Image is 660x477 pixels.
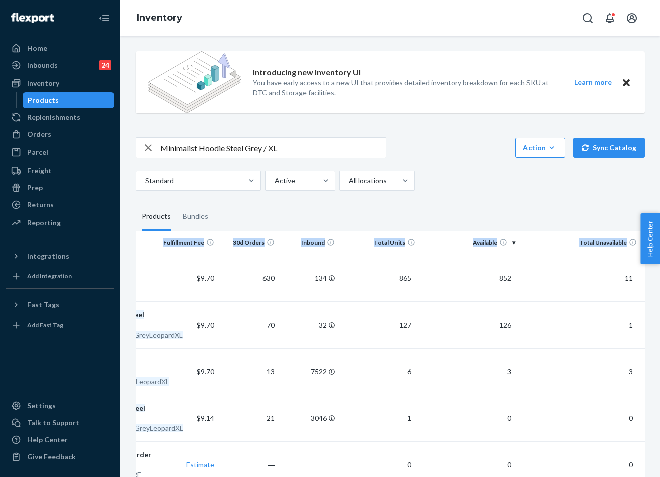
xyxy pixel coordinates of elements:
[94,8,114,28] button: Close Navigation
[23,92,115,108] a: Products
[218,231,279,255] th: 30d Orders
[578,8,598,28] button: Open Search Box
[6,268,114,284] a: Add Integration
[11,13,54,23] img: Flexport logo
[27,60,58,70] div: Inbounds
[27,300,59,310] div: Fast Tags
[339,231,419,255] th: Total Units
[6,126,114,142] a: Orders
[6,180,114,196] a: Prep
[279,395,339,441] td: 3046
[27,147,48,157] div: Parcel
[503,367,515,376] span: 3
[253,67,361,78] p: Introducing new Inventory UI
[6,163,114,179] a: Freight
[6,40,114,56] a: Home
[99,60,111,70] div: 24
[515,138,565,158] button: Action
[279,231,339,255] th: Inbound
[6,317,114,333] a: Add Fast Tag
[27,43,47,53] div: Home
[279,348,339,395] td: 7522
[197,367,214,376] span: $9.70
[6,75,114,91] a: Inventory
[137,12,182,23] a: Inventory
[186,460,214,469] a: Estimate
[625,460,637,469] span: 0
[127,404,145,412] em: Steel
[403,367,415,376] span: 6
[523,143,558,153] div: Action
[27,452,76,462] div: Give Feedback
[6,415,114,431] a: Talk to Support
[348,176,349,186] input: All locations
[6,449,114,465] button: Give Feedback
[600,8,620,28] button: Open notifications
[403,460,415,469] span: 0
[218,395,279,441] td: 21
[395,274,415,282] span: 865
[573,138,645,158] button: Sync Catalog
[28,95,59,105] div: Products
[6,144,114,161] a: Parcel
[148,51,241,113] img: new-reports-banner-icon.82668bd98b6a51aee86340f2a7b77ae3.png
[160,138,386,158] input: Search inventory by name or sku
[27,218,61,228] div: Reporting
[144,176,145,186] input: Standard
[27,200,54,210] div: Returns
[218,301,279,348] td: 70
[625,414,637,422] span: 0
[620,76,633,89] button: Close
[27,435,68,445] div: Help Center
[419,231,519,255] th: Available
[158,231,218,255] th: Fulfillment Fee
[503,414,515,422] span: 0
[197,274,214,282] span: $9.70
[27,401,56,411] div: Settings
[218,255,279,301] td: 630
[253,78,556,98] p: You have early access to a new UI that provides detailed inventory breakdown for each SKU at DTC ...
[27,166,52,176] div: Freight
[329,460,335,469] span: —
[6,297,114,313] button: Fast Tags
[126,310,144,319] em: Steel
[27,418,79,428] div: Talk to Support
[27,112,80,122] div: Replenishments
[27,78,59,88] div: Inventory
[183,203,208,231] div: Bundles
[625,367,637,376] span: 3
[27,183,43,193] div: Prep
[395,321,415,329] span: 127
[621,274,637,282] span: 11
[625,321,637,329] span: 1
[6,197,114,213] a: Returns
[640,213,660,264] button: Help Center
[27,129,51,139] div: Orders
[128,4,190,33] ol: breadcrumbs
[6,57,114,73] a: Inbounds24
[142,203,171,231] div: Products
[503,460,515,469] span: 0
[495,274,515,282] span: 852
[6,109,114,125] a: Replenishments
[197,321,214,329] span: $9.70
[27,272,72,280] div: Add Integration
[197,414,214,422] span: $9.14
[279,301,339,348] td: 32
[495,321,515,329] span: 126
[622,8,642,28] button: Open account menu
[218,348,279,395] td: 13
[6,398,114,414] a: Settings
[568,76,618,89] button: Learn more
[6,248,114,264] button: Integrations
[27,251,69,261] div: Integrations
[6,215,114,231] a: Reporting
[279,255,339,301] td: 134
[6,432,114,448] a: Help Center
[403,414,415,422] span: 1
[519,231,645,255] th: Total Unavailable
[274,176,275,186] input: Active
[27,321,63,329] div: Add Fast Tag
